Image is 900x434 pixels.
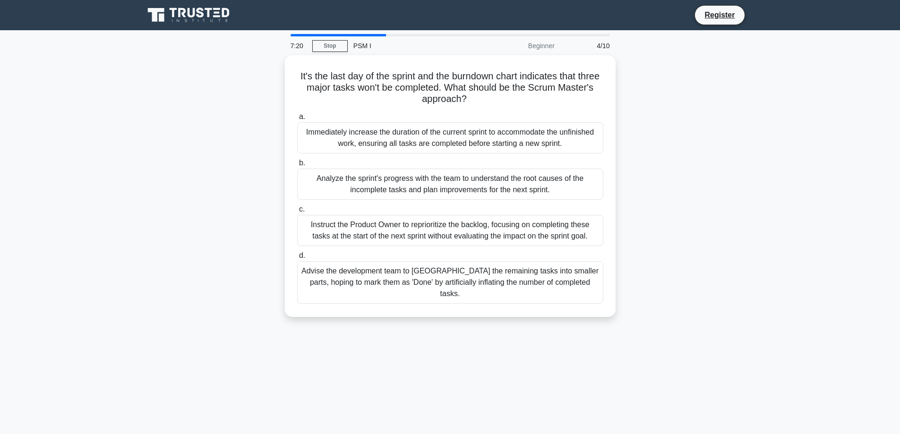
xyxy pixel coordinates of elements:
div: Advise the development team to [GEOGRAPHIC_DATA] the remaining tasks into smaller parts, hoping t... [297,261,603,304]
span: b. [299,159,305,167]
span: d. [299,251,305,259]
span: c. [299,205,305,213]
div: Immediately increase the duration of the current sprint to accommodate the unfinished work, ensur... [297,122,603,153]
a: Register [699,9,740,21]
div: PSM I [348,36,478,55]
div: 4/10 [560,36,616,55]
h5: It's the last day of the sprint and the burndown chart indicates that three major tasks won't be ... [296,70,604,105]
a: Stop [312,40,348,52]
div: 7:20 [285,36,312,55]
div: Analyze the sprint's progress with the team to understand the root causes of the incomplete tasks... [297,169,603,200]
div: Beginner [478,36,560,55]
div: Instruct the Product Owner to reprioritize the backlog, focusing on completing these tasks at the... [297,215,603,246]
span: a. [299,112,305,120]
